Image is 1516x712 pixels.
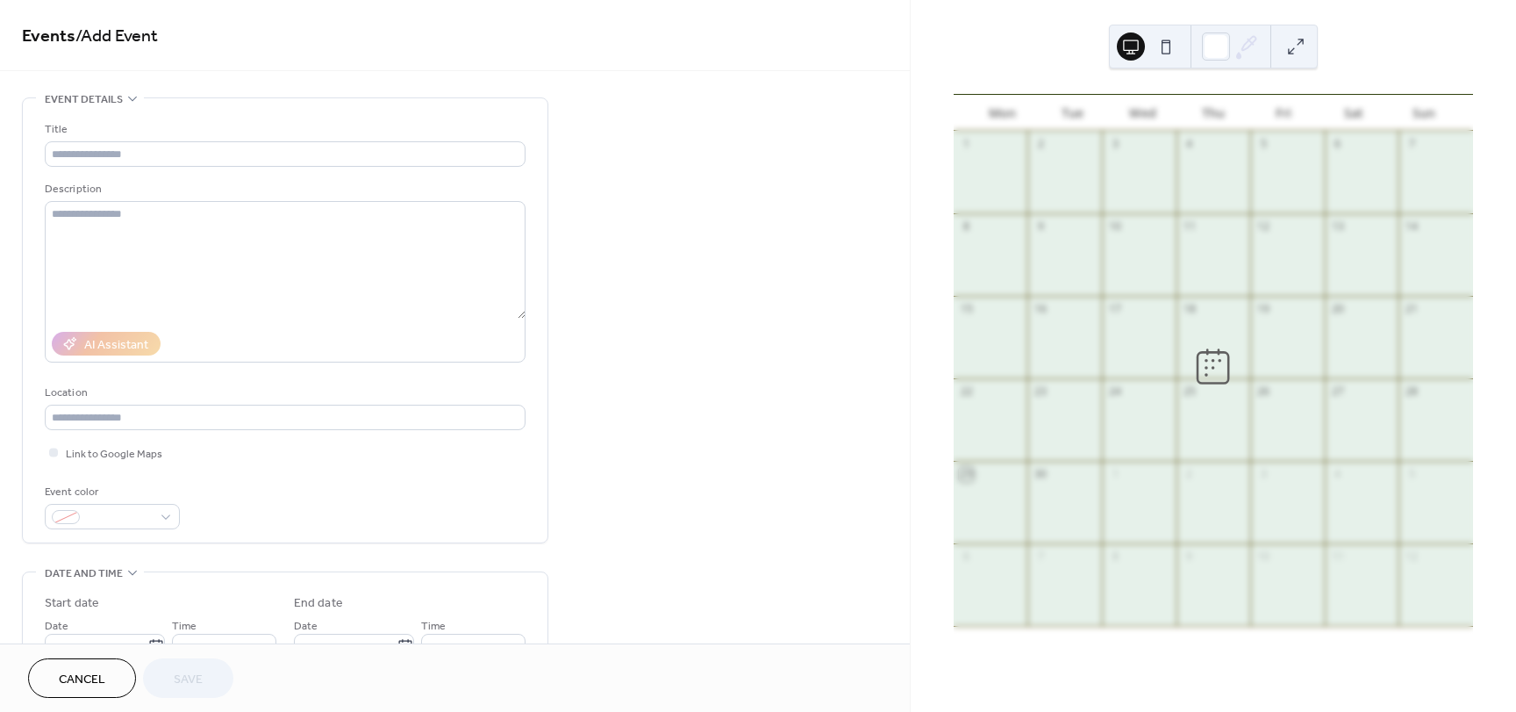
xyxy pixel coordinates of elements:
span: Date [294,617,318,636]
div: 29 [959,467,974,482]
div: 2 [1033,137,1048,152]
div: 7 [1033,550,1048,565]
span: / Add Event [75,19,158,54]
span: Link to Google Maps [66,445,162,464]
div: 11 [1182,219,1197,234]
div: 8 [1108,550,1123,565]
div: Sat [1319,95,1389,131]
div: 5 [1256,137,1271,152]
div: 19 [1256,302,1271,317]
div: 6 [1330,137,1345,152]
div: 4 [1182,137,1197,152]
div: 11 [1330,550,1345,565]
button: Cancel [28,658,136,698]
div: 8 [959,219,974,234]
div: 4 [1330,467,1345,482]
div: 10 [1256,550,1271,565]
span: Cancel [59,671,105,689]
div: Sun [1389,95,1459,131]
div: 3 [1108,137,1123,152]
div: 5 [1405,467,1419,482]
div: 12 [1405,550,1419,565]
div: 12 [1256,219,1271,234]
div: 7 [1405,137,1419,152]
div: 1 [1108,467,1123,482]
div: Mon [968,95,1038,131]
div: Start date [45,594,99,613]
span: Event details [45,90,123,109]
span: Date [45,617,68,636]
div: 18 [1182,302,1197,317]
div: 22 [959,385,974,399]
div: 6 [959,550,974,565]
div: 24 [1108,385,1123,399]
div: 2 [1182,467,1197,482]
div: 14 [1405,219,1419,234]
div: 13 [1330,219,1345,234]
div: 10 [1108,219,1123,234]
div: 1 [959,137,974,152]
div: Fri [1248,95,1319,131]
div: 21 [1405,302,1419,317]
div: End date [294,594,343,613]
div: 26 [1256,385,1271,399]
a: Events [22,19,75,54]
div: Thu [1178,95,1248,131]
div: Title [45,120,522,139]
div: 15 [959,302,974,317]
span: Time [172,617,197,636]
div: Wed [1108,95,1178,131]
div: 16 [1033,302,1048,317]
div: 23 [1033,385,1048,399]
div: 3 [1256,467,1271,482]
div: Description [45,180,522,198]
span: Date and time [45,565,123,583]
span: Time [421,617,446,636]
div: 28 [1405,385,1419,399]
div: 9 [1182,550,1197,565]
div: Tue [1038,95,1108,131]
div: Event color [45,483,176,501]
div: 25 [1182,385,1197,399]
div: 17 [1108,302,1123,317]
div: Location [45,384,522,402]
div: 9 [1033,219,1048,234]
div: 30 [1033,467,1048,482]
div: 27 [1330,385,1345,399]
div: 20 [1330,302,1345,317]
